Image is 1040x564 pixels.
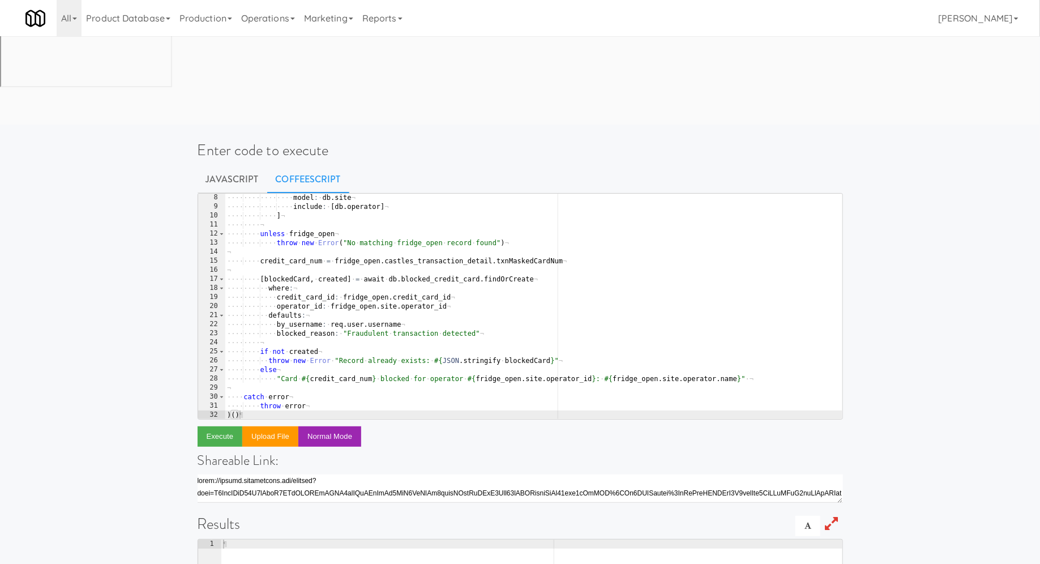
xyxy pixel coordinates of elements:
textarea: lorem://ipsumd.sitametcons.adi/elitsed?doei=T6IncIDiD54U7lAboR7ETdOLOREmAGNA4alIQuAEnImAd5MiN6VeN... [198,475,843,503]
div: 13 [198,238,225,247]
div: 20 [198,302,225,311]
div: 29 [198,383,225,392]
div: 18 [198,284,225,293]
a: Javascript [198,165,267,194]
div: 11 [198,220,225,229]
div: 12 [198,229,225,238]
div: 9 [198,202,225,211]
div: 10 [198,211,225,220]
div: 22 [198,320,225,329]
div: 8 [198,193,225,202]
h4: Shareable Link: [198,453,843,468]
a: CoffeeScript [267,165,349,194]
div: 27 [198,365,225,374]
img: Micromart [25,8,45,28]
div: 23 [198,329,225,338]
div: 30 [198,392,225,401]
div: 31 [198,401,225,411]
button: Upload file [242,426,298,447]
div: 16 [198,266,225,275]
h1: Results [198,516,843,532]
div: 1 [198,540,221,549]
div: 19 [198,293,225,302]
button: Normal Mode [298,426,361,447]
div: 26 [198,356,225,365]
div: 28 [198,374,225,383]
button: Execute [198,426,243,447]
div: 17 [198,275,225,284]
div: 32 [198,411,225,420]
h1: Enter code to execute [198,142,843,159]
div: 24 [198,338,225,347]
div: 25 [198,347,225,356]
div: 15 [198,257,225,266]
div: 14 [198,247,225,257]
div: 21 [198,311,225,320]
